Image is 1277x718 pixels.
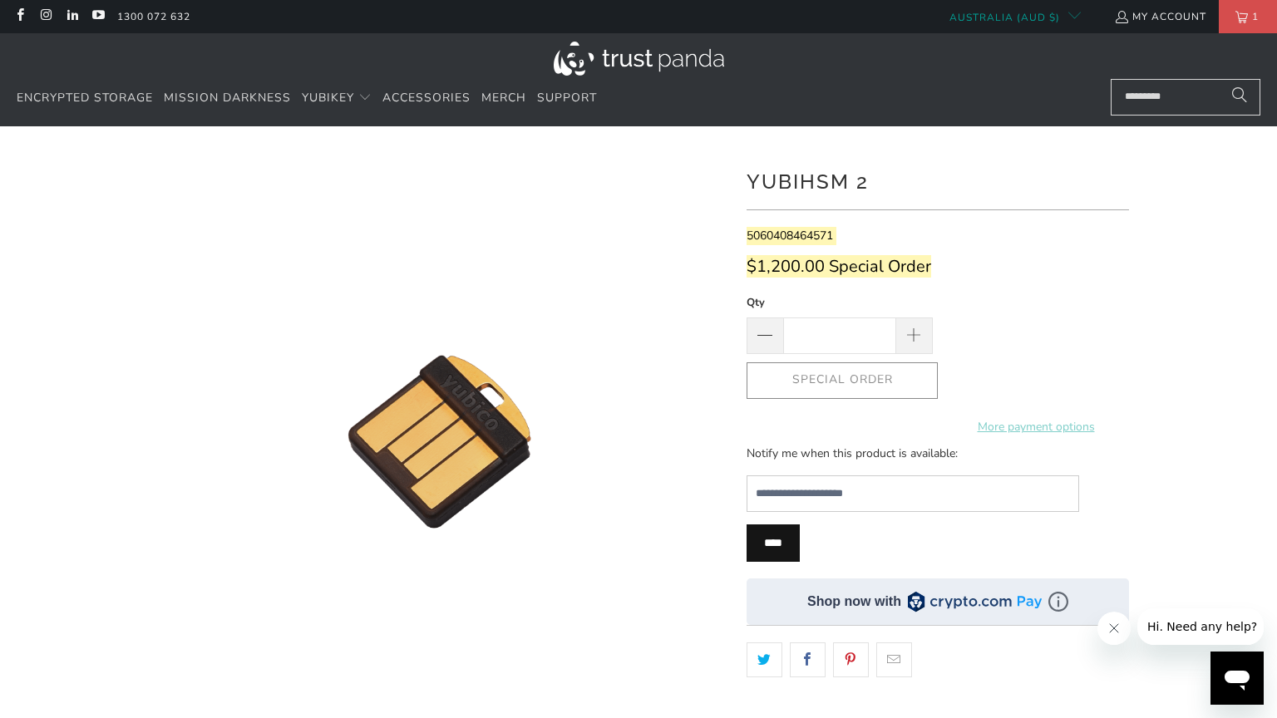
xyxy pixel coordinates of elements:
iframe: 来自公司的消息 [1137,608,1264,645]
a: Accessories [382,79,471,118]
a: Email this to a friend [876,642,912,677]
span: Support [537,90,597,106]
span: 5060408464571 [747,228,833,243]
button: Search [1219,79,1260,116]
a: Share this on Facebook [790,642,826,677]
a: Trust Panda Australia on Instagram [38,10,52,23]
summary: YubiKey [302,79,372,118]
span: YubiKey [302,90,354,106]
span: Special Order [829,258,931,276]
a: Support [537,79,597,118]
nav: Translation missing: en.navigation.header.main_nav [17,79,597,118]
a: Trust Panda Australia on LinkedIn [65,10,79,23]
a: My Account [1114,7,1206,26]
span: Encrypted Storage [17,90,153,106]
img: Trust Panda Australia [554,42,724,76]
span: Accessories [382,90,471,106]
a: Share this on Twitter [747,642,782,677]
a: Merch [481,79,526,118]
label: Qty [747,293,933,312]
span: $1,200.00 [747,255,825,278]
a: 1300 072 632 [117,7,190,26]
input: Search... [1111,79,1260,116]
iframe: 关闭消息 [1097,612,1131,645]
span: Merch [481,90,526,106]
h1: YubiHSM 2 [747,164,1129,197]
a: Trust Panda Australia on Facebook [12,10,27,23]
a: Encrypted Storage [17,79,153,118]
div: Shop now with [807,593,901,611]
a: Share this on Pinterest [833,642,869,677]
p: Notify me when this product is available: [747,445,1079,463]
iframe: 启动消息传送窗口的按钮 [1210,652,1264,705]
span: Mission Darkness [164,90,291,106]
a: Mission Darkness [164,79,291,118]
a: Trust Panda Australia on YouTube [91,10,105,23]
